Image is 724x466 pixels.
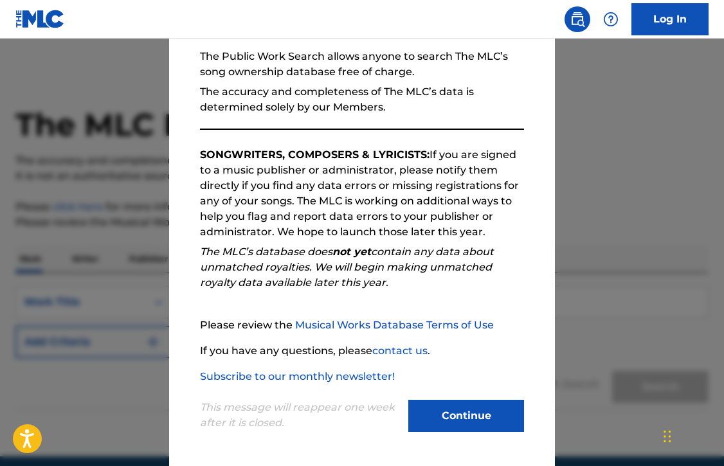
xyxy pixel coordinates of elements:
[200,343,524,359] p: If you have any questions, please .
[200,49,524,80] p: The Public Work Search allows anyone to search The MLC’s song ownership database free of charge.
[598,6,624,32] div: Help
[200,400,401,431] p: This message will reappear one week after it is closed.
[664,417,671,456] div: Drag
[200,318,524,333] p: Please review the
[660,404,724,466] iframe: Chat Widget
[295,319,494,331] a: Musical Works Database Terms of Use
[408,400,524,432] button: Continue
[565,6,590,32] a: Public Search
[372,345,428,357] a: contact us
[332,246,371,258] strong: not yet
[603,12,619,27] img: help
[200,84,524,115] p: The accuracy and completeness of The MLC’s data is determined solely by our Members.
[570,12,585,27] img: search
[15,10,65,28] img: MLC Logo
[200,246,494,289] em: The MLC’s database does contain any data about unmatched royalties. We will begin making unmatche...
[631,3,709,35] a: Log In
[200,148,430,161] strong: SONGWRITERS, COMPOSERS & LYRICISTS:
[200,147,524,240] p: If you are signed to a music publisher or administrator, please notify them directly if you find ...
[200,370,395,382] a: Subscribe to our monthly newsletter!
